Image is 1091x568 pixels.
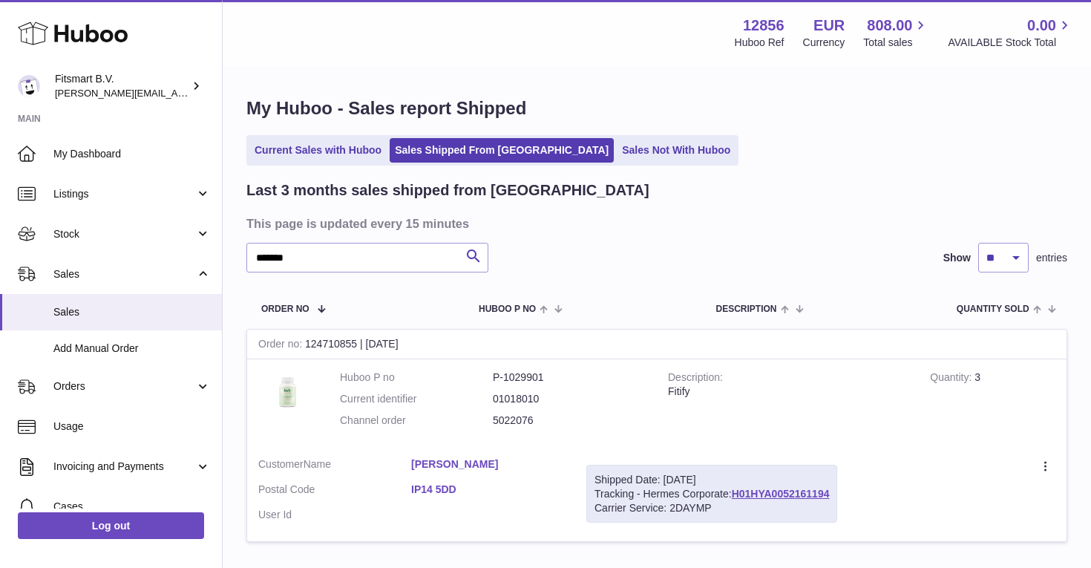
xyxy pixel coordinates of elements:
dt: Name [258,457,411,475]
span: Description [715,304,776,314]
span: Huboo P no [479,304,536,314]
span: [PERSON_NAME][EMAIL_ADDRESS][DOMAIN_NAME] [55,87,298,99]
dd: 5022076 [493,414,646,428]
div: Fitify [668,385,908,399]
span: Sales [53,305,211,319]
div: Fitsmart B.V. [55,72,189,100]
a: Sales Not With Huboo [617,138,735,163]
h3: This page is updated every 15 minutes [246,215,1064,232]
strong: 12856 [743,16,784,36]
span: Invoicing and Payments [53,460,195,474]
img: jonathan@leaderoo.com [18,75,40,97]
div: Shipped Date: [DATE] [594,473,829,487]
span: Customer [258,458,304,470]
div: 124710855 | [DATE] [247,330,1067,359]
a: [PERSON_NAME] [411,457,564,471]
span: Orders [53,379,195,394]
a: IP14 5DD [411,483,564,497]
img: 128561739542540.png [258,370,318,413]
strong: Order no [258,338,305,353]
div: Huboo Ref [735,36,784,50]
dt: Postal Code [258,483,411,500]
span: Sales [53,267,195,281]
a: 0.00 AVAILABLE Stock Total [948,16,1073,50]
span: Listings [53,187,195,201]
span: 808.00 [867,16,912,36]
a: Log out [18,512,204,539]
span: Add Manual Order [53,342,211,356]
td: 3 [919,359,1067,446]
dd: P-1029901 [493,370,646,385]
span: AVAILABLE Stock Total [948,36,1073,50]
label: Show [943,251,971,265]
a: Current Sales with Huboo [249,138,387,163]
h2: Last 3 months sales shipped from [GEOGRAPHIC_DATA] [246,180,649,200]
span: 0.00 [1027,16,1056,36]
a: H01HYA0052161194 [732,488,830,500]
span: Quantity Sold [957,304,1029,314]
div: Tracking - Hermes Corporate: [586,465,837,523]
div: Carrier Service: 2DAYMP [594,501,829,515]
div: Currency [803,36,845,50]
span: entries [1036,251,1067,265]
span: Stock [53,227,195,241]
span: My Dashboard [53,147,211,161]
span: Cases [53,500,211,514]
a: Sales Shipped From [GEOGRAPHIC_DATA] [390,138,614,163]
dt: Current identifier [340,392,493,406]
a: 808.00 Total sales [863,16,929,50]
span: Usage [53,420,211,434]
h1: My Huboo - Sales report Shipped [246,97,1067,120]
strong: Quantity [930,371,974,387]
dt: Huboo P no [340,370,493,385]
dt: Channel order [340,414,493,428]
span: Order No [261,304,309,314]
dt: User Id [258,508,411,522]
dd: 01018010 [493,392,646,406]
span: Total sales [863,36,929,50]
strong: EUR [813,16,845,36]
strong: Description [668,371,723,387]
